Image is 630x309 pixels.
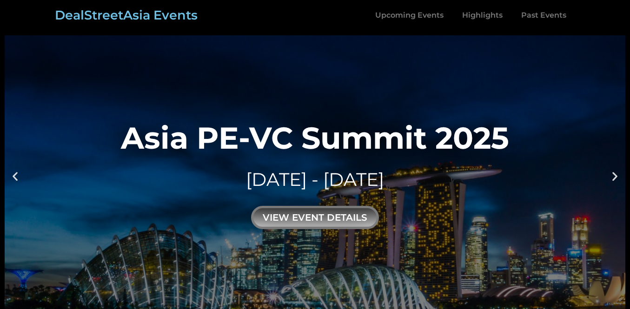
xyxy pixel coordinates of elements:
a: Upcoming Events [366,5,453,26]
a: Past Events [512,5,576,26]
div: [DATE] - [DATE] [121,167,509,192]
a: DealStreetAsia Events [55,7,198,23]
div: view event details [251,206,379,229]
div: Next slide [609,170,621,182]
a: Highlights [453,5,512,26]
div: Previous slide [9,170,21,182]
div: Asia PE-VC Summit 2025 [121,123,509,153]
